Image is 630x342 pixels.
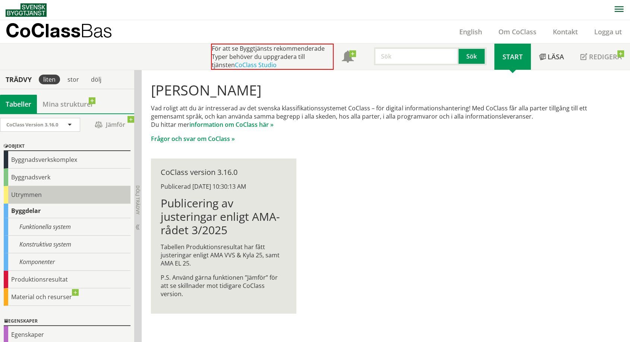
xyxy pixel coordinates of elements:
[4,271,130,288] div: Produktionsresultat
[459,47,486,65] button: Sök
[374,47,459,65] input: Sök
[161,197,286,237] h1: Publicering av justeringar enligt AMA-rådet 3/2025
[189,120,274,129] a: information om CoClass här »
[1,75,36,84] div: Trädvy
[4,186,130,204] div: Utrymmen
[63,75,84,84] div: stor
[545,27,586,36] a: Kontakt
[4,288,130,306] div: Material och resurser
[4,169,130,186] div: Byggnadsverk
[6,3,47,17] img: Svensk Byggtjänst
[88,118,132,131] span: Jämför
[151,82,609,98] h1: [PERSON_NAME]
[81,19,112,41] span: Bas
[6,26,112,35] p: CoClass
[4,151,130,169] div: Byggnadsverkskomplex
[4,142,130,151] div: Objekt
[4,218,130,236] div: Funktionella system
[4,236,130,253] div: Konstruktiva system
[151,135,235,143] a: Frågor och svar om CoClass »
[135,185,141,214] span: Dölj trädvy
[451,27,490,36] a: English
[589,52,622,61] span: Redigera
[161,243,286,267] p: Tabellen Produktionsresultat har fått justeringar enligt AMA VVS & Kyla 25, samt AMA EL 25.
[6,121,58,128] span: CoClass Version 3.16.0
[211,44,334,70] div: För att se Byggtjänsts rekommenderade Typer behöver du uppgradera till tjänsten
[235,61,277,69] a: CoClass Studio
[161,182,286,191] div: Publicerad [DATE] 10:30:13 AM
[6,20,128,43] a: CoClassBas
[572,44,630,70] a: Redigera
[342,51,354,63] span: Notifikationer
[503,52,523,61] span: Start
[548,52,564,61] span: Läsa
[531,44,572,70] a: Läsa
[490,27,545,36] a: Om CoClass
[494,44,531,70] a: Start
[586,27,630,36] a: Logga ut
[4,253,130,271] div: Komponenter
[39,75,60,84] div: liten
[161,168,286,176] div: CoClass version 3.16.0
[4,317,130,326] div: Egenskaper
[151,104,609,129] p: Vad roligt att du är intresserad av det svenska klassifikationssystemet CoClass – för digital inf...
[4,204,130,218] div: Byggdelar
[161,273,286,298] p: P.S. Använd gärna funktionen ”Jämför” för att se skillnader mot tidigare CoClass version.
[86,75,106,84] div: dölj
[37,95,99,113] a: Mina strukturer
